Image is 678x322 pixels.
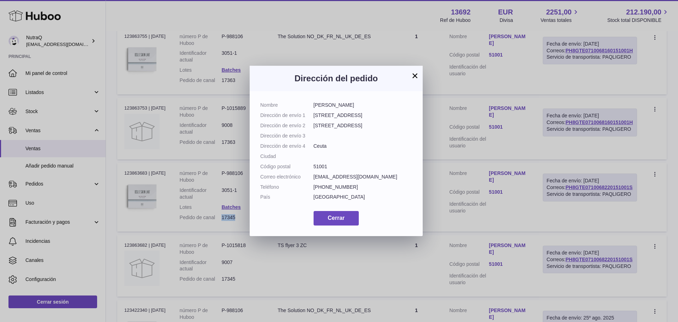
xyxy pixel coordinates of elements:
[314,184,412,191] dd: [PHONE_NUMBER]
[314,102,412,109] dd: [PERSON_NAME]
[314,112,412,119] dd: [STREET_ADDRESS]
[260,194,314,200] dt: País
[260,122,314,129] dt: Dirección de envío 2
[314,194,412,200] dd: [GEOGRAPHIC_DATA]
[260,153,314,160] dt: Ciudad
[260,174,314,180] dt: Correo electrónico
[260,163,314,170] dt: Código postal
[328,215,345,221] span: Cerrar
[314,211,359,226] button: Cerrar
[260,184,314,191] dt: Teléfono
[314,174,412,180] dd: [EMAIL_ADDRESS][DOMAIN_NAME]
[260,143,314,150] dt: Dirección de envío 4
[260,112,314,119] dt: Dirección de envío 1
[411,71,419,80] button: ×
[260,102,314,109] dt: Nombre
[260,133,314,139] dt: Dirección de envío 3
[314,122,412,129] dd: [STREET_ADDRESS]
[314,143,412,150] dd: Ceuta
[260,73,412,84] h3: Dirección del pedido
[314,163,412,170] dd: 51001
